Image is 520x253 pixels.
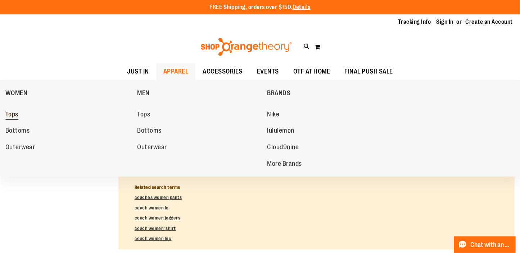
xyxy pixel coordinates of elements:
[257,63,279,80] span: EVENTS
[466,18,513,26] a: Create an Account
[454,236,516,253] button: Chat with an Expert
[471,241,511,248] span: Chat with an Expert
[267,111,280,120] span: Nike
[195,63,250,80] a: ACCESSORIES
[5,124,130,137] a: Bottoms
[5,141,130,154] a: Outerwear
[398,18,431,26] a: Tracking Info
[337,63,400,80] a: FINAL PUSH SALE
[137,84,263,102] a: MEN
[137,111,150,120] span: Tops
[135,236,172,241] a: coach women lec
[203,63,243,80] span: ACCESSORIES
[344,63,393,80] span: FINAL PUSH SALE
[267,143,299,152] span: Cloud9nine
[5,127,30,136] span: Bottoms
[137,89,150,98] span: MEN
[163,63,189,80] span: APPAREL
[135,132,509,242] div: Your search returned no results.
[286,63,338,80] a: OTF AT HOME
[200,38,293,56] img: Shop Orangetheory
[437,18,454,26] a: Sign In
[135,215,181,221] a: coach women joggers
[5,84,134,102] a: WOMEN
[135,184,509,191] dt: Related search terms
[293,4,311,10] a: Details
[120,63,156,80] a: JUST IN
[137,127,162,136] span: Bottoms
[267,89,291,98] span: BRANDS
[127,63,149,80] span: JUST IN
[267,160,302,169] span: More Brands
[5,108,130,121] a: Tops
[135,195,182,200] a: coaches women pants
[156,63,196,80] a: APPAREL
[135,226,176,231] a: coach women' shirt
[267,127,295,136] span: lululemon
[267,84,395,102] a: BRANDS
[5,111,18,120] span: Tops
[135,205,169,210] a: coach women le
[5,143,35,152] span: Outerwear
[5,89,28,98] span: WOMEN
[250,63,286,80] a: EVENTS
[137,143,167,152] span: Outerwear
[293,63,330,80] span: OTF AT HOME
[209,3,311,12] p: FREE Shipping, orders over $150.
